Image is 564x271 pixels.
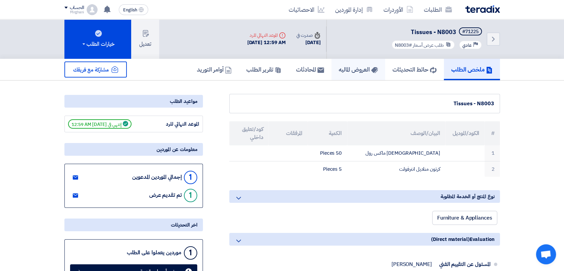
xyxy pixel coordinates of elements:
[296,32,320,39] div: صدرت في
[119,4,148,15] button: English
[445,121,485,145] th: الكود/الموديل
[149,192,182,198] div: تم تقديم عرض
[64,10,84,14] div: Mirghani
[64,219,203,231] div: اخر التحديثات
[70,5,84,11] div: الحساب
[123,8,137,12] span: English
[81,40,114,48] div: خيارات الطلب
[378,2,418,17] a: الأوردرات
[235,100,494,108] div: Tissues - N8003
[331,59,385,80] a: العروض الماليه
[462,42,472,48] span: عادي
[462,29,479,34] div: #71225
[347,145,445,161] td: [DEMOGRAPHIC_DATA] ماكس رول
[184,246,197,260] div: 1
[485,145,500,161] td: 1
[64,19,131,59] button: خيارات الطلب
[385,59,444,80] a: حائط التحديثات
[308,145,347,161] td: 50 Pieces
[418,2,457,17] a: الطلبات
[132,174,182,180] div: إجمالي الموردين المدعوين
[289,59,331,80] a: المحادثات
[451,65,493,73] h5: ملخص الطلب
[392,65,437,73] h5: حائط التحديثات
[127,250,181,256] div: موردين يعملوا على الطلب
[308,161,347,177] td: 5 Pieces
[347,161,445,177] td: كرتون مناديل انترفولت
[87,4,97,15] img: profile_test.png
[444,59,500,80] a: ملخص الطلب
[536,244,556,264] div: Open chat
[330,2,378,17] a: إدارة الموردين
[431,236,469,243] span: (Direct material)
[68,119,131,129] span: إنتهي في [DATE] 12:59 AM
[465,5,500,13] img: Teradix logo
[390,27,483,37] h5: Tissues - N8003
[64,95,203,108] div: مواعيد الطلب
[283,2,330,17] a: الاحصائيات
[268,121,308,145] th: المرفقات
[247,32,286,39] div: الموعد النهائي للرد
[469,236,494,243] span: Evaluation
[296,39,320,46] div: [DATE]
[239,59,289,80] a: تقرير الطلب
[411,27,456,36] span: Tissues - N8003
[229,121,269,145] th: كود/تعليق داخلي
[197,65,232,73] h5: أوامر التوريد
[395,42,412,49] span: #N8003
[149,120,199,128] div: الموعد النهائي للرد
[437,214,492,222] span: Furniture & Appliances
[308,121,347,145] th: الكمية
[413,42,444,49] span: طلب عرض أسعار
[64,143,203,156] div: معلومات عن الموردين
[339,65,378,73] h5: العروض الماليه
[184,189,197,202] div: 1
[190,59,239,80] a: أوامر التوريد
[485,121,500,145] th: #
[391,261,432,268] div: [PERSON_NAME]
[184,171,197,184] div: 1
[485,161,500,177] td: 2
[246,65,281,73] h5: تقرير الطلب
[296,65,324,73] h5: المحادثات
[347,121,445,145] th: البيان/الوصف
[131,19,159,59] button: تعديل
[73,66,109,74] span: مشاركة مع فريقك
[441,193,494,200] span: نوع المنتج أو الخدمة المطلوبة
[247,39,286,46] div: [DATE] 12:59 AM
